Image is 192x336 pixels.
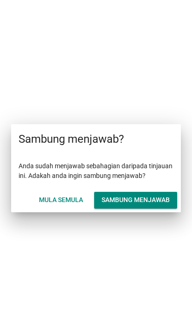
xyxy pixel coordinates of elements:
button: Mula semula [32,192,90,209]
div: Mula semula [39,195,83,205]
div: Sambung menjawab? [11,124,181,154]
button: Sambung menjawab [94,192,177,209]
div: Sambung menjawab [102,195,170,205]
div: Anda sudah menjawab sebahagian daripada tinjauan ini. Adakah anda ingin sambung menjawab? [11,154,181,188]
